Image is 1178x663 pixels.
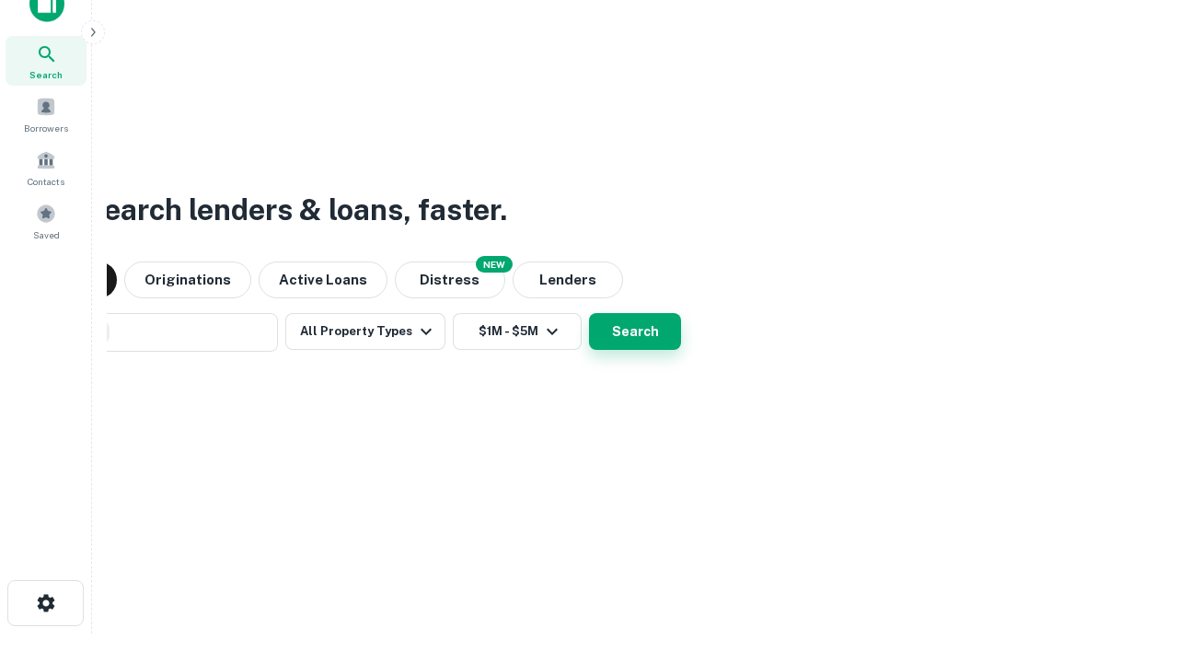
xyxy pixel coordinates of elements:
button: All Property Types [285,313,445,350]
span: Saved [33,227,60,242]
a: Borrowers [6,89,87,139]
iframe: Chat Widget [1086,516,1178,604]
a: Search [6,36,87,86]
button: Originations [124,262,251,298]
h3: Search lenders & loans, faster. [84,188,507,232]
button: Active Loans [259,262,387,298]
span: Contacts [28,174,64,189]
span: Search [29,67,63,82]
button: Search [589,313,681,350]
span: Borrowers [24,121,68,135]
div: NEW [476,256,513,273]
a: Saved [6,196,87,246]
a: Contacts [6,143,87,192]
button: Lenders [513,262,623,298]
button: $1M - $5M [453,313,582,350]
button: Search distressed loans with lien and other non-mortgage details. [395,262,505,298]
